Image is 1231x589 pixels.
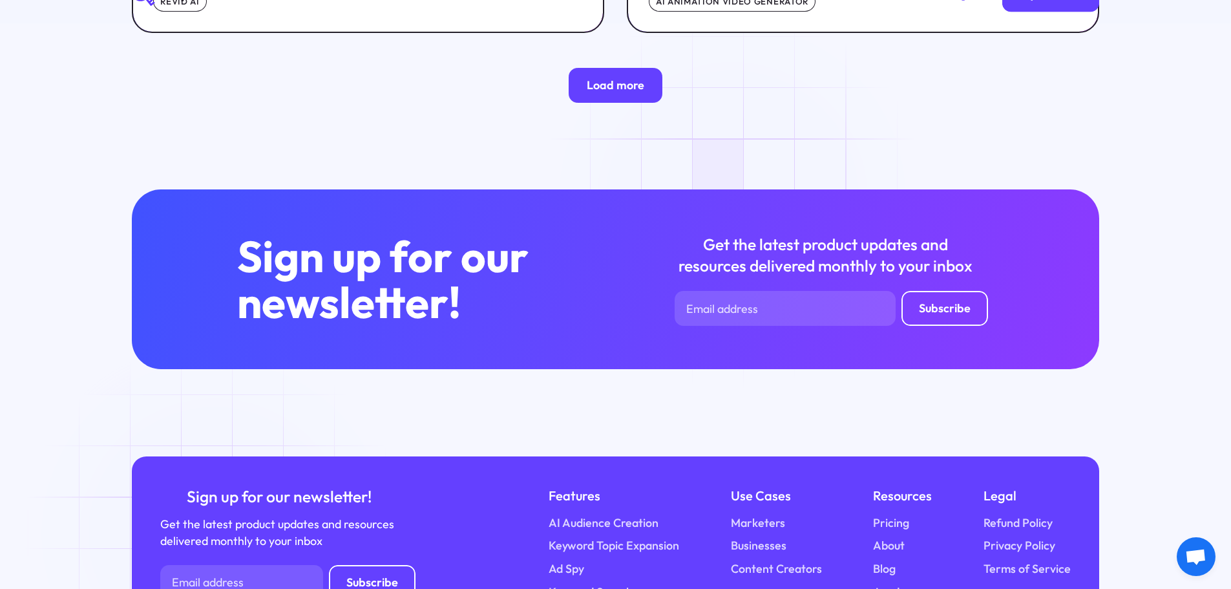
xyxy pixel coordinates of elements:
a: Businesses [731,537,786,555]
h3: Sign up for our newsletter! [237,233,556,326]
img: website_grey.svg [21,34,31,44]
a: About [873,537,905,555]
div: Legal [984,486,1071,506]
a: Ad Spy [549,561,584,578]
input: Subscribe [901,291,988,326]
img: tab_keywords_by_traffic_grey.svg [129,75,139,85]
div: Domain: [DOMAIN_NAME] [34,34,142,44]
div: Keywords by Traffic [143,76,218,85]
img: logo_orange.svg [21,21,31,31]
a: Terms of Service [984,561,1071,578]
a: Open chat [1177,537,1215,576]
input: Email address [675,291,896,326]
div: Get the latest product updates and resources delivered monthly to your inbox [160,516,398,551]
a: Blog [873,561,896,578]
div: Sign up for our newsletter! [160,486,398,508]
a: Pricing [873,515,909,532]
div: Features [549,486,679,506]
div: Load more [587,78,644,92]
a: AI Audience Creation [549,515,658,532]
div: Get the latest product updates and resources delivered monthly to your inbox [675,233,976,277]
a: Next Page [569,68,662,103]
div: Resources [873,486,932,506]
form: Newsletter Form [675,291,993,326]
a: Content Creators [731,561,822,578]
div: List [132,33,1100,103]
img: tab_domain_overview_orange.svg [35,75,45,85]
a: Privacy Policy [984,537,1055,555]
div: Domain Overview [49,76,116,85]
div: Use Cases [731,486,822,506]
a: Marketers [731,515,785,532]
div: v 4.0.25 [36,21,63,31]
a: Keyword Topic Expansion [549,537,679,555]
a: Refund Policy [984,515,1053,532]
